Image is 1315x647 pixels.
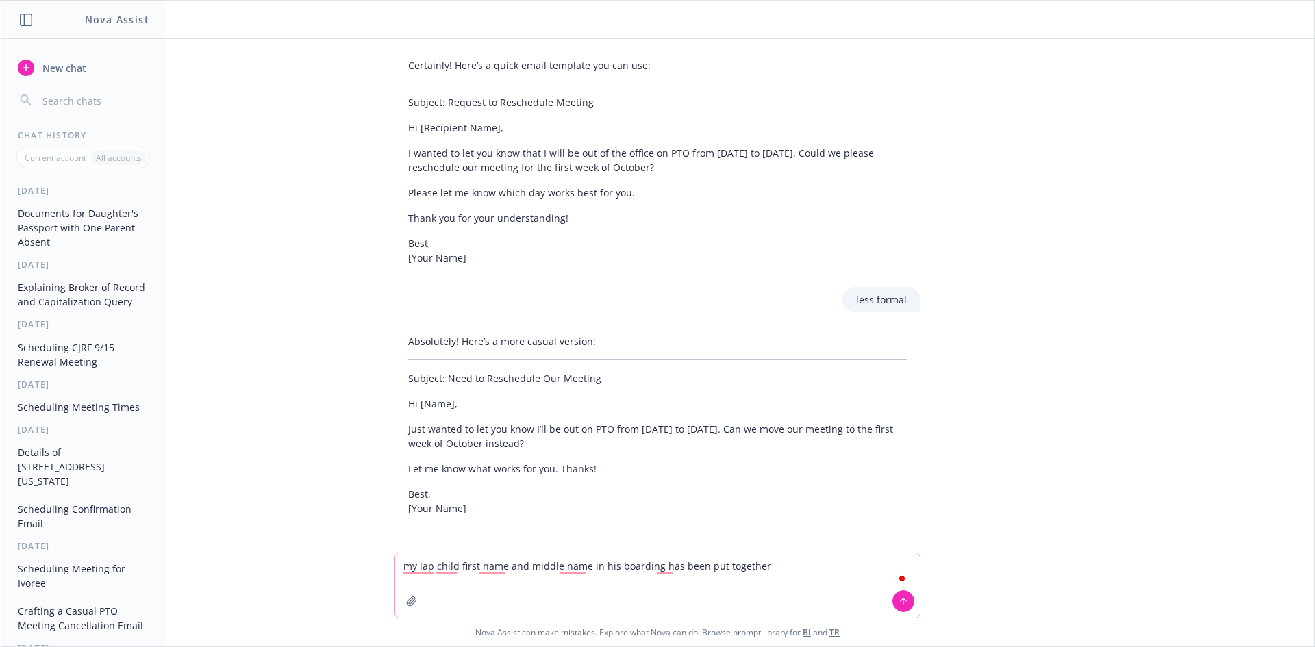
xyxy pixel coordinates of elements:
button: Details of [STREET_ADDRESS][US_STATE] [12,441,154,492]
textarea: To enrich screen reader interactions, please activate Accessibility in Grammarly extension settings [395,553,920,618]
p: Best, [Your Name] [408,487,907,516]
p: I wanted to let you know that I will be out of the office on PTO from [DATE] to [DATE]. Could we ... [408,146,907,175]
p: Hi [Recipient Name], [408,120,907,135]
span: Nova Assist can make mistakes. Explore what Nova can do: Browse prompt library for and [6,618,1309,646]
p: Thank you for your understanding! [408,211,907,225]
div: [DATE] [1,185,165,196]
div: [DATE] [1,379,165,390]
h1: Nova Assist [85,12,149,27]
button: Scheduling Meeting Times [12,396,154,418]
a: BI [803,626,811,638]
div: [DATE] [1,318,165,330]
button: Scheduling CJRF 9/15 Renewal Meeting [12,336,154,373]
button: Scheduling Confirmation Email [12,498,154,535]
div: [DATE] [1,540,165,552]
p: Certainly! Here’s a quick email template you can use: [408,58,907,73]
button: Crafting a Casual PTO Meeting Cancellation Email [12,600,154,637]
p: All accounts [96,152,142,164]
p: Hi [Name], [408,396,907,411]
div: Chat History [1,129,165,141]
p: Best, [Your Name] [408,236,907,265]
div: [DATE] [1,259,165,270]
p: Subject: Request to Reschedule Meeting [408,95,907,110]
button: New chat [12,55,154,80]
span: New chat [40,61,86,75]
p: Please let me know which day works best for you. [408,186,907,200]
p: Just wanted to let you know I’ll be out on PTO from [DATE] to [DATE]. Can we move our meeting to ... [408,422,907,451]
button: Scheduling Meeting for Ivoree [12,557,154,594]
p: Subject: Need to Reschedule Our Meeting [408,371,907,385]
p: Let me know what works for you. Thanks! [408,461,907,476]
a: TR [829,626,840,638]
button: Explaining Broker of Record and Capitalization Query [12,276,154,313]
p: less formal [856,292,907,307]
input: Search chats [40,91,149,110]
p: Current account [25,152,86,164]
button: Documents for Daughter's Passport with One Parent Absent [12,202,154,253]
p: Absolutely! Here’s a more casual version: [408,334,907,348]
div: [DATE] [1,424,165,435]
